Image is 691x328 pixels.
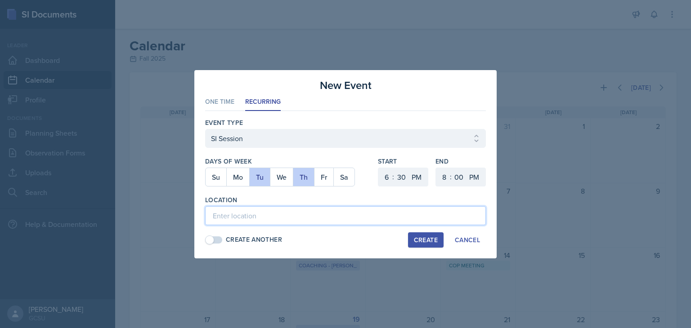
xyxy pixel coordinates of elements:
[226,235,282,244] div: Create Another
[206,168,226,186] button: Su
[205,93,234,111] li: One Time
[408,232,444,248] button: Create
[245,93,281,111] li: Recurring
[205,157,371,166] label: Days of Week
[378,157,428,166] label: Start
[333,168,354,186] button: Sa
[450,171,452,182] div: :
[226,168,249,186] button: Mo
[205,195,238,204] label: Location
[270,168,293,186] button: We
[392,171,394,182] div: :
[205,118,243,127] label: Event Type
[455,236,480,244] div: Cancel
[449,232,486,248] button: Cancel
[414,236,438,244] div: Create
[205,206,486,225] input: Enter location
[314,168,333,186] button: Fr
[320,77,372,93] h3: New Event
[249,168,270,186] button: Tu
[293,168,314,186] button: Th
[435,157,486,166] label: End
